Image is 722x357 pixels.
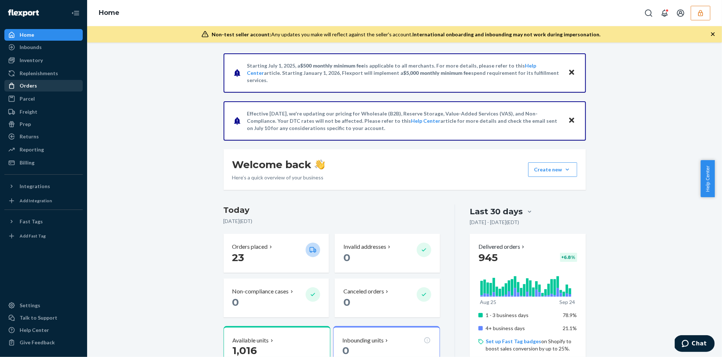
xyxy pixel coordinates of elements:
a: Help Center [4,324,83,336]
p: Effective [DATE], we're updating our pricing for Wholesale (B2B), Reserve Storage, Value-Added Se... [247,110,561,132]
p: 4+ business days [486,325,557,332]
div: + 6.8 % [560,253,577,262]
button: Delivered orders [478,243,526,251]
a: Reporting [4,144,83,155]
p: Invalid addresses [343,243,386,251]
p: Aug 25 [480,299,496,306]
button: Close Navigation [68,6,83,20]
a: Replenishments [4,68,83,79]
a: Billing [4,157,83,169]
a: Set up Fast Tag badges [486,338,541,344]
span: International onboarding and inbounding may not work during impersonation. [412,31,600,37]
div: Fast Tags [20,218,43,225]
div: Parcel [20,95,35,102]
div: Home [20,31,34,38]
div: Billing [20,159,34,166]
p: Orders placed [232,243,268,251]
p: on Shopify to boost sales conversion by up to 25%. [486,338,577,352]
button: Close [567,68,576,78]
div: Talk to Support [20,314,57,321]
p: Starting July 1, 2025, a is applicable to all merchants. For more details, please refer to this a... [247,62,561,84]
button: Invalid addresses 0 [335,234,440,273]
div: Give Feedback [20,339,55,346]
span: 0 [342,344,349,357]
p: Canceled orders [343,287,384,296]
span: Non-test seller account: [212,31,271,37]
div: Orders [20,82,37,89]
button: Integrations [4,180,83,192]
button: Canceled orders 0 [335,279,440,317]
span: 21.1% [563,325,577,331]
p: Non-compliance cases [232,287,289,296]
button: Give Feedback [4,337,83,348]
div: Any updates you make will reflect against the seller's account. [212,31,600,38]
iframe: Opens a widget where you can chat to one of our agents [675,335,715,353]
button: Open Search Box [641,6,656,20]
p: 1 - 3 business days [486,312,557,319]
button: Non-compliance cases 0 [224,279,329,317]
div: Settings [20,302,40,309]
a: Prep [4,118,83,130]
div: Returns [20,133,39,140]
span: 0 [343,251,350,264]
a: Inbounds [4,41,83,53]
div: Inbounds [20,44,42,51]
button: Orders placed 23 [224,234,329,273]
span: 23 [232,251,244,264]
button: Open account menu [673,6,688,20]
h1: Welcome back [232,158,325,171]
button: Help Center [701,160,715,197]
div: Add Fast Tag [20,233,46,239]
span: 945 [478,251,498,264]
button: Fast Tags [4,216,83,227]
a: Home [4,29,83,41]
div: Last 30 days [470,206,523,217]
img: hand-wave emoji [315,159,325,170]
a: Inventory [4,54,83,66]
p: Here’s a quick overview of your business [232,174,325,181]
div: Add Integration [20,198,52,204]
div: Inventory [20,57,43,64]
button: Create new [528,162,577,177]
a: Orders [4,80,83,92]
div: Help Center [20,326,49,334]
ol: breadcrumbs [93,3,125,24]
img: Flexport logo [8,9,39,17]
p: [DATE] - [DATE] ( EDT ) [470,219,519,226]
span: 78.9% [563,312,577,318]
span: 0 [343,296,350,308]
a: Home [99,9,119,17]
a: Settings [4,300,83,311]
a: Parcel [4,93,83,105]
span: $5,000 monthly minimum fee [404,70,472,76]
h3: Today [224,204,440,216]
p: [DATE] ( EDT ) [224,218,440,225]
a: Help Center [411,118,441,124]
a: Add Integration [4,195,83,207]
div: Replenishments [20,70,58,77]
button: Open notifications [657,6,672,20]
div: Prep [20,121,31,128]
p: Inbounding units [342,336,384,345]
span: 0 [232,296,239,308]
button: Close [567,115,576,126]
div: Integrations [20,183,50,190]
a: Add Fast Tag [4,230,83,242]
p: Available units [233,336,269,345]
div: Reporting [20,146,44,153]
a: Returns [4,131,83,142]
p: Sep 24 [559,299,575,306]
span: $500 monthly minimum fee [301,62,364,69]
a: Freight [4,106,83,118]
button: Talk to Support [4,312,83,324]
div: Freight [20,108,37,115]
span: 1,016 [233,344,257,357]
